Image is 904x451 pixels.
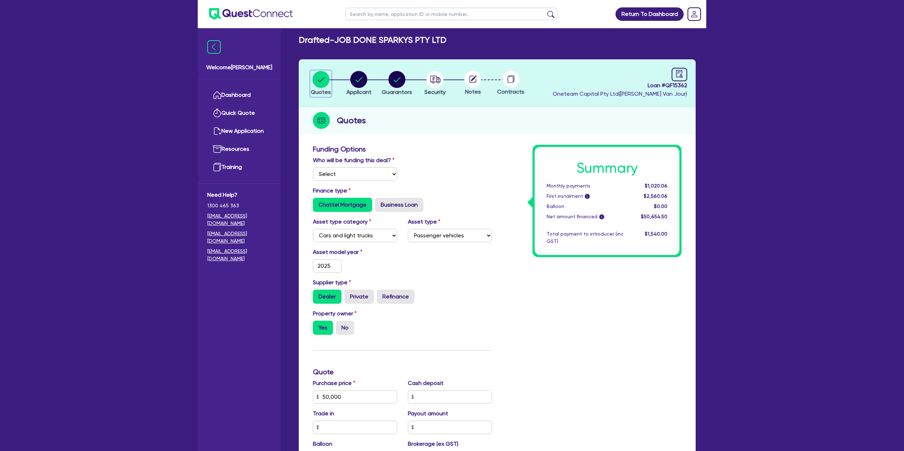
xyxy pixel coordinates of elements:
[346,89,371,95] span: Applicant
[207,140,271,158] a: Resources
[599,214,604,219] span: i
[313,186,351,195] label: Finance type
[541,213,629,220] div: Net amount financed
[645,183,667,189] span: $1,020.06
[213,127,221,135] img: new-application
[541,203,629,210] div: Balloon
[207,230,271,245] a: [EMAIL_ADDRESS][DOMAIN_NAME]
[313,145,492,153] h3: Funding Options
[313,321,333,335] label: Yes
[641,214,667,219] span: $50,654.50
[408,409,448,418] label: Payout amount
[313,309,357,318] label: Property owner
[213,163,221,171] img: training
[465,88,481,95] span: Notes
[313,409,334,418] label: Trade in
[207,248,271,262] a: [EMAIL_ADDRESS][DOMAIN_NAME]
[207,158,271,176] a: Training
[541,182,629,190] div: Monthly payments
[308,248,403,256] label: Asset model year
[685,5,703,23] a: Dropdown toggle
[553,90,687,97] span: Oneteam Capital Pty Ltd ( [PERSON_NAME] Van Jour )
[615,7,684,21] a: Return To Dashboard
[336,321,354,335] label: No
[207,104,271,122] a: Quick Quote
[313,198,372,212] label: Chattel Mortgage
[541,192,629,200] div: First instalment
[313,156,394,165] label: Who will be funding this deal?
[375,198,423,212] label: Business Loan
[337,114,366,127] h2: Quotes
[207,202,271,209] span: 1300 465 363
[213,145,221,153] img: resources
[424,71,446,97] button: Security
[213,109,221,117] img: quick-quote
[299,35,446,45] h2: Drafted - JOB DONE SPARKYS PTY LTD
[313,278,351,287] label: Supplier type
[377,290,415,304] label: Refinance
[345,8,557,20] input: Search by name, application ID or mobile number...
[313,112,330,129] img: step-icon
[206,63,272,72] span: Welcome [PERSON_NAME]
[207,191,271,199] span: Need Help?
[313,379,355,387] label: Purchase price
[382,89,412,95] span: Guarantors
[408,440,458,448] label: Brokerage (ex GST)
[313,440,332,448] label: Balloon
[497,88,524,95] span: Contracts
[408,218,440,226] label: Asset type
[207,122,271,140] a: New Application
[541,230,629,245] div: Total payment to introducer (inc GST)
[408,379,444,387] label: Cash deposit
[313,290,341,304] label: Dealer
[553,81,687,90] span: Loan # QF15362
[311,89,331,95] span: Quotes
[645,231,667,237] span: $1,540.00
[346,71,372,97] button: Applicant
[344,290,374,304] label: Private
[644,193,667,199] span: $2,560.06
[585,194,590,199] span: i
[207,212,271,227] a: [EMAIL_ADDRESS][DOMAIN_NAME]
[207,86,271,104] a: Dashboard
[547,160,667,177] h1: Summary
[424,89,446,95] span: Security
[676,70,683,78] span: audit
[209,8,293,20] img: quest-connect-logo-blue
[313,218,371,226] label: Asset type category
[310,71,331,97] button: Quotes
[207,40,221,54] img: icon-menu-close
[654,203,667,209] span: $0.00
[313,368,492,376] h3: Quote
[381,71,412,97] button: Guarantors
